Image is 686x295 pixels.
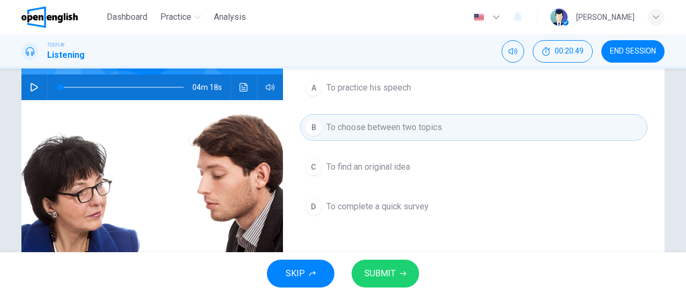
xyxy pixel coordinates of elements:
div: [PERSON_NAME] [576,11,635,24]
button: CTo find an original idea [300,154,647,180]
span: Dashboard [107,11,147,24]
button: SKIP [267,260,334,288]
span: END SESSION [610,47,656,56]
span: 04m 18s [192,74,230,100]
div: Hide [533,40,593,63]
div: Mute [502,40,524,63]
button: Practice [156,7,205,27]
div: C [305,158,322,176]
h1: Listening [47,49,85,62]
img: en [472,13,486,21]
button: Click to see the audio transcription [235,74,252,100]
button: END SESSION [601,40,665,63]
span: To complete a quick survey [326,200,429,213]
span: Practice [160,11,191,24]
span: To practice his speech [326,81,411,94]
img: Profile picture [550,9,568,26]
span: TOEFL® [47,41,64,49]
button: 00:20:49 [533,40,593,63]
div: A [305,79,322,96]
button: Analysis [210,7,250,27]
span: SKIP [286,266,305,281]
button: BTo choose between two topics [300,114,647,141]
div: D [305,198,322,215]
img: OpenEnglish logo [21,6,78,28]
button: DTo complete a quick survey [300,193,647,220]
span: SUBMIT [364,266,396,281]
span: Analysis [214,11,246,24]
button: SUBMIT [352,260,419,288]
div: B [305,119,322,136]
button: ATo practice his speech [300,74,647,101]
span: 00:20:49 [555,47,584,56]
a: OpenEnglish logo [21,6,102,28]
button: Dashboard [102,7,152,27]
span: To choose between two topics [326,121,442,134]
span: To find an original idea [326,161,410,173]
